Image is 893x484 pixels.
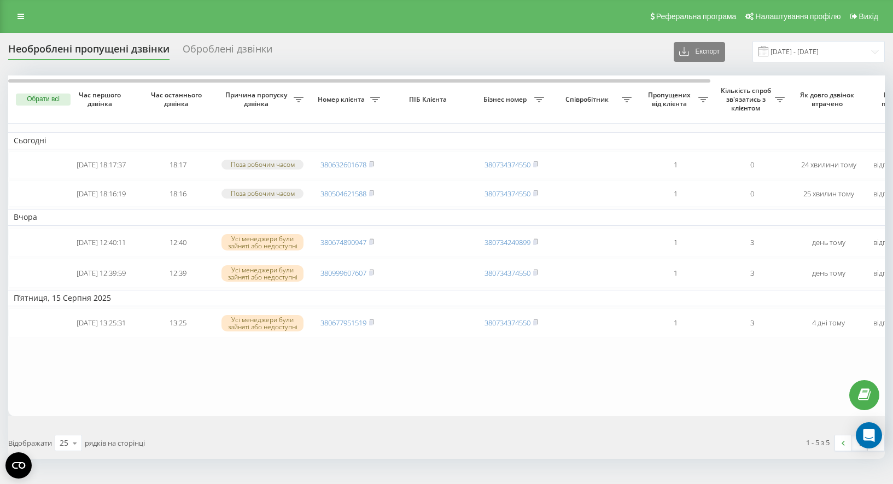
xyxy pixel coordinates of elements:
[714,151,790,178] td: 0
[183,43,272,60] div: Оброблені дзвінки
[755,12,841,21] span: Налаштування профілю
[637,259,714,288] td: 1
[320,189,366,199] a: 380504621588
[72,91,131,108] span: Час першого дзвінка
[139,259,216,288] td: 12:39
[674,42,725,62] button: Експорт
[714,228,790,257] td: 3
[643,91,698,108] span: Пропущених від клієнта
[637,151,714,178] td: 1
[485,318,530,328] a: 380734374550
[859,12,878,21] span: Вихід
[139,151,216,178] td: 18:17
[63,308,139,337] td: [DATE] 13:25:31
[63,228,139,257] td: [DATE] 12:40:11
[320,160,366,170] a: 380632601678
[320,268,366,278] a: 380999607607
[221,234,303,250] div: Усі менеджери були зайняті або недоступні
[16,94,71,106] button: Обрати всі
[221,265,303,282] div: Усі менеджери були зайняті або недоступні
[63,180,139,207] td: [DATE] 18:16:19
[790,180,867,207] td: 25 хвилин тому
[221,91,294,108] span: Причина пропуску дзвінка
[63,151,139,178] td: [DATE] 18:17:37
[221,189,303,198] div: Поза робочим часом
[139,180,216,207] td: 18:16
[714,180,790,207] td: 0
[395,95,464,104] span: ПІБ Клієнта
[637,228,714,257] td: 1
[221,315,303,331] div: Усі менеджери були зайняті або недоступні
[485,268,530,278] a: 380734374550
[790,228,867,257] td: день тому
[714,259,790,288] td: 3
[851,435,868,451] a: 1
[790,259,867,288] td: день тому
[8,43,170,60] div: Необроблені пропущені дзвінки
[478,95,534,104] span: Бізнес номер
[806,437,830,448] div: 1 - 5 з 5
[485,237,530,247] a: 380734249899
[139,228,216,257] td: 12:40
[485,160,530,170] a: 380734374550
[637,308,714,337] td: 1
[555,95,622,104] span: Співробітник
[148,91,207,108] span: Час останнього дзвінка
[714,308,790,337] td: 3
[790,151,867,178] td: 24 хвилини тому
[637,180,714,207] td: 1
[320,237,366,247] a: 380674890947
[485,189,530,199] a: 380734374550
[221,160,303,169] div: Поза робочим часом
[8,438,52,448] span: Відображати
[790,308,867,337] td: 4 дні тому
[799,91,858,108] span: Як довго дзвінок втрачено
[139,308,216,337] td: 13:25
[656,12,737,21] span: Реферальна програма
[5,452,32,479] button: Open CMP widget
[314,95,370,104] span: Номер клієнта
[320,318,366,328] a: 380677951519
[856,422,882,448] div: Open Intercom Messenger
[63,259,139,288] td: [DATE] 12:39:59
[60,438,68,448] div: 25
[85,438,145,448] span: рядків на сторінці
[719,86,775,112] span: Кількість спроб зв'язатись з клієнтом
